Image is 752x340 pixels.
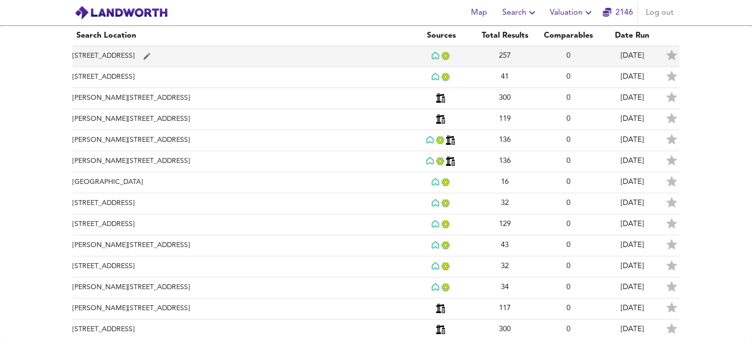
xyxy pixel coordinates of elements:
td: 0 [537,235,600,256]
img: Land Registry [441,262,451,271]
button: Search [498,3,542,23]
td: 32 [473,256,537,277]
td: 129 [473,214,537,235]
td: 0 [537,277,600,298]
img: Land Registry [441,73,451,81]
td: 0 [537,298,600,319]
img: Land Registry [436,157,446,165]
span: Map [467,6,491,20]
button: Map [463,3,494,23]
td: 43 [473,235,537,256]
td: [DATE] [600,256,664,277]
td: [DATE] [600,151,664,172]
td: [PERSON_NAME][STREET_ADDRESS] [72,109,409,130]
span: Valuation [550,6,594,20]
img: Land Registry [441,178,451,186]
div: Date Run [604,30,660,42]
td: [PERSON_NAME][STREET_ADDRESS] [72,235,409,256]
span: Log out [646,6,674,20]
td: 41 [473,67,537,88]
img: Rightmove [431,283,441,292]
img: Rightmove [431,72,441,82]
td: 0 [537,130,600,151]
td: [PERSON_NAME][STREET_ADDRESS] [72,88,409,109]
td: [DATE] [600,109,664,130]
td: [PERSON_NAME][STREET_ADDRESS] [72,151,409,172]
img: Rightmove [431,262,441,271]
td: 136 [473,130,537,151]
td: [STREET_ADDRESS] [72,256,409,277]
td: 16 [473,172,537,193]
img: Planning [436,114,446,124]
td: 0 [537,214,600,235]
img: logo [74,5,168,20]
td: 0 [537,46,600,67]
img: Land Registry [436,136,446,144]
td: 32 [473,193,537,214]
td: [DATE] [600,235,664,256]
img: Rightmove [426,157,436,166]
td: [STREET_ADDRESS] [72,67,409,88]
a: 2146 [603,6,633,20]
td: [STREET_ADDRESS] [72,214,409,235]
td: 0 [537,193,600,214]
td: 0 [537,67,600,88]
td: 136 [473,151,537,172]
td: [GEOGRAPHIC_DATA] [72,172,409,193]
img: Rightmove [426,136,436,145]
td: 0 [537,256,600,277]
img: Planning [446,157,456,166]
td: [DATE] [600,214,664,235]
img: Rightmove [431,220,441,229]
td: [PERSON_NAME][STREET_ADDRESS] [72,298,409,319]
img: Planning [436,325,446,334]
button: 2146 [602,3,634,23]
td: 119 [473,109,537,130]
td: [PERSON_NAME][STREET_ADDRESS] [72,130,409,151]
img: Planning [436,304,446,313]
img: Rightmove [431,199,441,208]
td: [DATE] [600,277,664,298]
img: Land Registry [441,52,451,60]
td: 0 [537,88,600,109]
td: [STREET_ADDRESS] [72,46,409,67]
td: [DATE] [600,130,664,151]
img: Rightmove [431,51,441,61]
img: Planning [446,136,456,145]
td: [PERSON_NAME][STREET_ADDRESS] [72,277,409,298]
td: [DATE] [600,46,664,67]
td: 0 [537,109,600,130]
button: Valuation [546,3,598,23]
img: Land Registry [441,199,451,207]
img: Land Registry [441,220,451,228]
td: [DATE] [600,88,664,109]
div: Comparables [540,30,596,42]
td: 0 [537,172,600,193]
span: Search [502,6,538,20]
th: Search Location [72,26,409,46]
td: [DATE] [600,67,664,88]
img: Land Registry [441,241,451,249]
td: 257 [473,46,537,67]
td: [DATE] [600,298,664,319]
img: Rightmove [431,241,441,250]
img: Rightmove [431,178,441,187]
img: Land Registry [441,283,451,292]
div: Sources [413,30,469,42]
img: Planning [436,93,446,103]
button: Log out [642,3,678,23]
td: 117 [473,298,537,319]
td: 34 [473,277,537,298]
div: Total Results [477,30,533,42]
td: 300 [473,88,537,109]
td: [DATE] [600,193,664,214]
td: [DATE] [600,172,664,193]
td: 0 [537,151,600,172]
td: [STREET_ADDRESS] [72,193,409,214]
